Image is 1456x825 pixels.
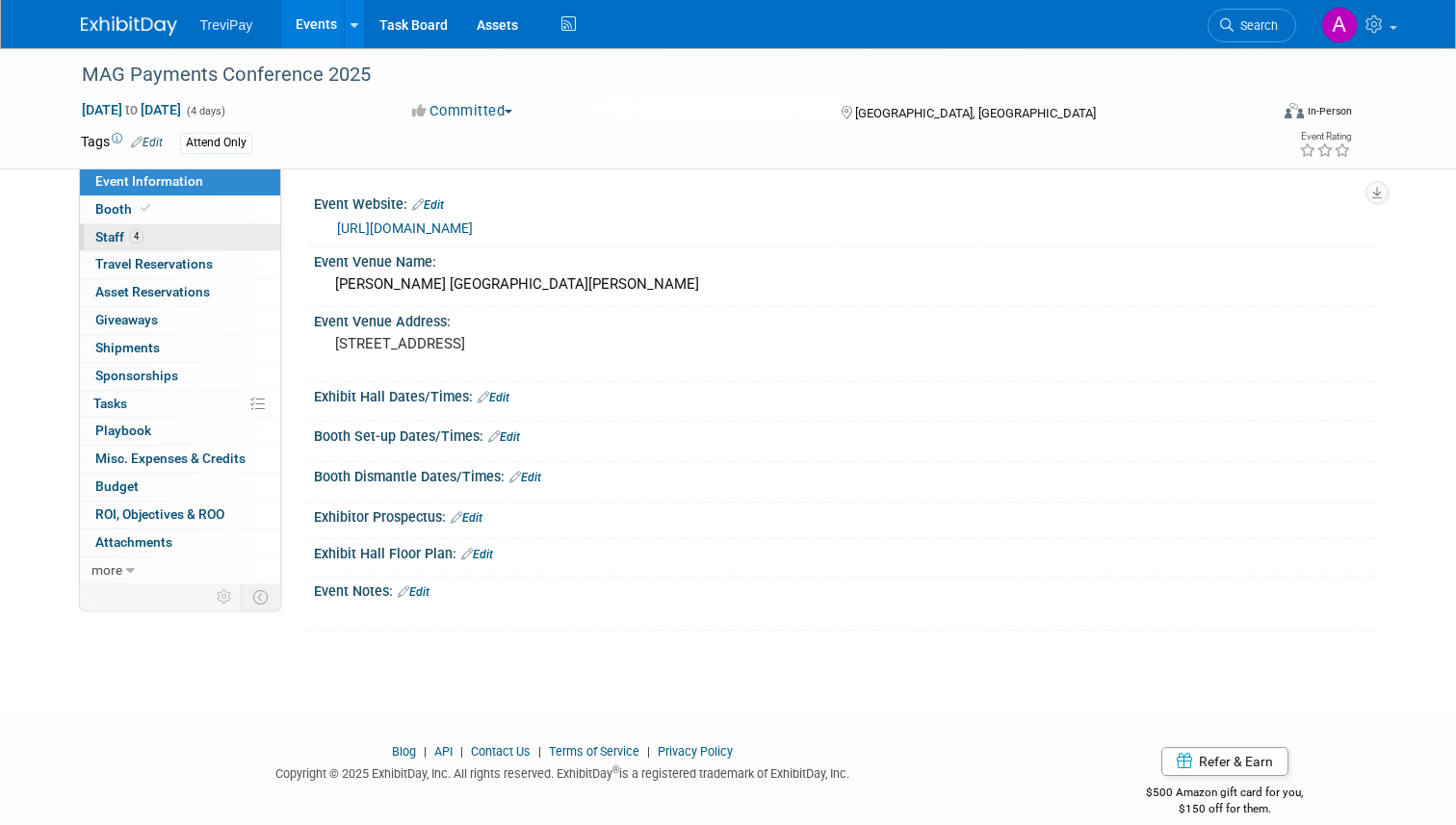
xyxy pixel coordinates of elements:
a: Budget [80,474,280,501]
img: ExhibitDay [81,16,177,36]
a: Misc. Expenses & Credits [80,446,280,473]
div: In-Person [1307,104,1352,118]
a: Giveaways [80,307,280,334]
a: Shipments [80,335,280,362]
span: | [642,744,655,759]
a: Terms of Service [549,744,639,759]
a: Contact Us [471,744,531,759]
div: [PERSON_NAME] [GEOGRAPHIC_DATA][PERSON_NAME] [328,270,1362,299]
div: MAG Payments Conference 2025 [75,58,1244,92]
a: Tasks [80,391,280,418]
span: Staff [95,229,143,245]
a: ROI, Objectives & ROO [80,502,280,529]
button: Committed [405,101,520,121]
a: Edit [461,548,493,561]
div: Event Format [1164,100,1352,129]
a: Edit [451,511,482,525]
a: [URL][DOMAIN_NAME] [337,220,473,236]
a: Sponsorships [80,363,280,390]
div: Event Venue Address: [314,307,1376,331]
div: Attend Only [180,133,252,153]
a: Privacy Policy [658,744,733,759]
a: Edit [398,585,429,599]
span: Search [1234,18,1278,33]
span: Asset Reservations [95,284,210,299]
span: Sponsorships [95,368,178,383]
a: Edit [412,198,444,212]
div: Booth Dismantle Dates/Times: [314,462,1376,487]
div: Exhibit Hall Floor Plan: [314,539,1376,564]
td: Toggle Event Tabs [241,584,280,609]
span: | [419,744,431,759]
img: Andy Duong [1321,7,1358,43]
pre: [STREET_ADDRESS] [335,335,736,352]
span: Travel Reservations [95,256,213,271]
div: Event Website: [314,190,1376,215]
sup: ® [612,764,619,775]
div: Exhibit Hall Dates/Times: [314,382,1376,407]
a: Refer & Earn [1161,747,1288,776]
a: Search [1208,9,1296,42]
a: Edit [509,471,541,484]
span: Giveaways [95,312,158,327]
div: Exhibitor Prospectus: [314,503,1376,528]
div: $150 off for them. [1074,801,1376,817]
a: Edit [131,136,163,149]
span: (4 days) [185,105,225,117]
span: TreviPay [200,17,253,33]
a: Edit [488,430,520,444]
a: Asset Reservations [80,279,280,306]
i: Booth reservation complete [141,203,150,214]
span: Event Information [95,173,203,189]
div: $500 Amazon gift card for you, [1074,772,1376,816]
span: Shipments [95,340,160,355]
span: Misc. Expenses & Credits [95,451,246,466]
span: Attachments [95,534,172,550]
img: Format-Inperson.png [1285,103,1304,118]
a: Staff4 [80,224,280,251]
span: more [91,562,122,578]
span: Booth [95,201,154,217]
span: Budget [95,478,139,494]
a: Blog [392,744,416,759]
span: [DATE] [DATE] [81,101,182,118]
a: Booth [80,196,280,223]
span: [GEOGRAPHIC_DATA], [GEOGRAPHIC_DATA] [855,106,1096,120]
span: to [122,102,141,117]
a: Edit [478,391,509,404]
span: Tasks [93,396,127,411]
a: Event Information [80,168,280,195]
a: Playbook [80,418,280,445]
span: Playbook [95,423,151,438]
span: 4 [129,229,143,244]
div: Copyright © 2025 ExhibitDay, Inc. All rights reserved. ExhibitDay is a registered trademark of Ex... [81,761,1045,783]
a: Travel Reservations [80,251,280,278]
div: Event Notes: [314,577,1376,602]
span: | [533,744,546,759]
a: more [80,557,280,584]
td: Personalize Event Tab Strip [208,584,242,609]
td: Tags [81,132,163,154]
span: | [455,744,468,759]
div: Event Rating [1299,132,1351,142]
div: Booth Set-up Dates/Times: [314,422,1376,447]
a: Attachments [80,529,280,556]
div: Event Venue Name: [314,247,1376,271]
span: ROI, Objectives & ROO [95,506,224,522]
a: API [434,744,453,759]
